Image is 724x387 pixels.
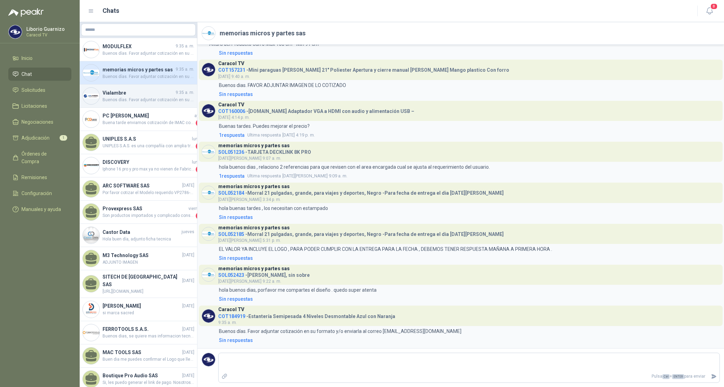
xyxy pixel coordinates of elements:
span: 9:35 a. m. [218,320,237,325]
span: Buen dia me puedes confirmar el Logo que lleva impreso por favor [103,356,194,363]
h1: Chats [103,6,119,16]
img: Company Logo [83,324,99,341]
h3: memorias micros y partes sas [218,226,290,230]
p: hola buenas tardes , los necesitan con estampado [219,204,328,212]
span: [DATE][PERSON_NAME] 9:22 a. m. [218,279,281,284]
span: Buenos dias, se quiere mas informacion tecnica (capacidad, caudal, temperaturas, etc) para enviar... [103,333,194,340]
a: Company LogoFERROTOOLS S.A.S.[DATE]Buenos dias, se quiere mas informacion tecnica (capacidad, cau... [80,321,197,344]
span: COT157231 [218,67,245,73]
span: Inicio [21,54,33,62]
a: Company LogoPC [PERSON_NAME]ayerBuena tarde enviamos cotización de IMAC color Plata. Disponible p... [80,108,197,131]
h4: DISCOVERY [103,158,191,166]
img: Company Logo [83,111,99,127]
a: Solicitudes [8,83,71,97]
div: Sin respuestas [219,336,253,344]
span: 1 [196,166,203,173]
h3: memorias micros y partes sas [218,185,290,188]
button: 8 [703,5,716,17]
p: Buenos días. Favor adjuntar cotización en su formato y/o enviarla al correo [EMAIL_ADDRESS][DOMAI... [219,327,461,335]
h4: - [DOMAIN_NAME] Adaptador VGA a HDMI con audio y alimentación USB – [218,107,414,113]
span: [DATE][PERSON_NAME] 9:07 a. m. [218,156,281,161]
img: Company Logo [83,227,99,244]
span: Chat [21,70,32,78]
div: Sin respuestas [219,254,253,262]
a: Sin respuestas [218,90,720,98]
span: Configuración [21,190,52,197]
h4: FERROTOOLS S.A.S. [103,325,181,333]
span: Ultima respuesta [247,173,281,179]
a: Manuales y ayuda [8,203,71,216]
span: [DATE] 9:40 a. m. [218,74,250,79]
h4: MAC TOOLS SAS [103,349,181,356]
img: Company Logo [83,88,99,104]
img: Company Logo [202,268,215,281]
p: EL VALOR YA INCLUYE EL LOGO , PARA PODER CUMPLIR CON LA ENTREGA PARA LA FECHA , DEBEMOS TENER RES... [219,245,552,253]
span: jueves [182,229,194,235]
a: Company LogoVialambre9:35 a. m.Buenos días. Favor adjuntar cotización en su formato y/o enviarla ... [80,85,197,108]
span: 1 [196,120,203,126]
label: Adjuntar archivos [219,370,230,382]
a: Provexpress SASviernesSon productos importados y complicado conseguir local3 [80,201,197,224]
button: Enviar [708,370,719,382]
h4: ARC SOFTWARE SAS [103,182,181,190]
span: Manuales y ayuda [21,205,61,213]
a: SITECH DE [GEOGRAPHIC_DATA] SAS[DATE][URL][DOMAIN_NAME] [80,270,197,298]
span: Ultima respuesta [247,132,281,139]
img: Logo peakr [8,8,44,17]
span: COT184919 [218,314,245,319]
div: Sin respuestas [219,90,253,98]
a: Sin respuestas [218,295,720,303]
h4: - [PERSON_NAME], sin sobre [218,271,310,277]
p: Pulsa + para enviar [230,370,708,382]
span: Buenos días. Favor adjuntar cotización en su formato y/o enviarla al correo [EMAIL_ADDRESS][DOMAI... [103,50,194,57]
span: [DATE] [182,182,194,189]
h4: - Mini paraguas [PERSON_NAME] 21" Poliester Apertura y cierre manual [PERSON_NAME] Mango plastico... [218,65,509,72]
span: 9:35 a. m. [176,89,194,96]
span: [DATE] [182,326,194,333]
span: Adjudicación [21,134,50,142]
img: Company Logo [83,301,99,318]
span: 1 respuesta [219,172,245,180]
span: SOL052185 [218,231,244,237]
h4: - Morral 21 pulgadas, grande, para viajes y deportes, Negro -Para fecha de entrega el dia [DATE][... [218,230,504,236]
h4: - Morral 21 pulgadas, grande, para viajes y deportes, Negro -Para fecha de entrega el dia [DATE][... [218,188,504,195]
span: [DATE] 4:14 p. m. [218,115,250,120]
span: Buenos días. Favor adjuntar cotización en su formato y/o enviarla al correo [EMAIL_ADDRESS][DOMAI... [103,97,194,103]
h4: SITECH DE [GEOGRAPHIC_DATA] SAS [103,273,181,288]
span: [DATE] [182,372,194,379]
span: [DATE] [182,252,194,258]
a: Chat [8,68,71,81]
img: Company Logo [202,27,215,40]
a: UNIPLES S.A.SlunesUNIPLES S.A.S. es una compañía con amplia trayectoria en el mercado colombiano,... [80,131,197,154]
span: [DATE][PERSON_NAME] 9:09 a. m. [247,173,347,179]
h4: Castor Data [103,228,180,236]
span: 3 [196,212,203,219]
a: Órdenes de Compra [8,147,71,168]
p: Buenos dias. FAVOR ADJUNTAR IMAGEN DE LO COTIZADO [219,81,346,89]
span: 1 [60,135,67,141]
span: Por favor cotizar el Modelo requerido VP2786-4K, en caso de no contar con este modelo NO COTIZAR [103,190,194,196]
a: Company Logomemorias micros y partes sas9:35 a. m.Buenos días. Favor adjuntar cotización en su fo... [80,61,197,85]
img: Company Logo [202,309,215,323]
a: Company LogoMODULFLEX9:35 a. m.Buenos días. Favor adjuntar cotización en su formato y/o enviarla ... [80,38,197,61]
img: Company Logo [202,63,215,76]
a: Licitaciones [8,99,71,113]
span: UNIPLES S.A.S. es una compañía con amplia trayectoria en el mercado colombiano, ofrecemos solucio... [103,143,194,150]
h4: memorias micros y partes sas [103,66,174,73]
a: Sin respuestas [218,49,720,57]
h4: Vialambre [103,89,174,97]
h2: memorias micros y partes sas [220,28,306,38]
span: si marca sacred [103,310,194,316]
p: Caracol TV [26,33,70,37]
span: ADJUNTO IMAGEN [103,259,194,266]
a: Adjudicación1 [8,131,71,144]
a: ARC SOFTWARE SAS[DATE]Por favor cotizar el Modelo requerido VP2786-4K, en caso de no contar con e... [80,177,197,201]
div: Sin respuestas [219,213,253,221]
span: COT160006 [218,108,245,114]
a: Remisiones [8,171,71,184]
span: Iphone 16 pro y pro max ya no vienen de Fabrica, podemos ofrecer 16 normal o 17 pro y pro max [103,166,194,173]
h3: Caracol TV [218,62,244,65]
h4: MODULFLEX [103,43,174,50]
span: Son productos importados y complicado conseguir local [103,212,194,219]
h3: memorias micros y partes sas [218,144,290,148]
